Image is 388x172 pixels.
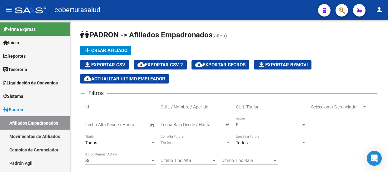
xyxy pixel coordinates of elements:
span: Reportes [3,53,26,60]
span: Exportar Bymovi [258,62,308,68]
span: Seleccionar Gerenciador [311,104,362,110]
span: Exportar GECROS [195,62,246,68]
span: Tesorería [3,66,27,73]
span: Ultimo Tipo Baja [221,158,272,163]
span: Si [85,158,89,163]
span: Padrón [3,106,23,113]
mat-icon: cloud_download [137,61,145,68]
span: PADRON -> Afiliados Empadronados [80,31,212,39]
mat-icon: menu [5,6,12,13]
input: Fecha fin [189,122,219,127]
input: Fecha inicio [161,122,183,127]
span: (alt+a) [212,33,227,39]
input: Fecha inicio [85,122,108,127]
mat-icon: add [84,46,91,54]
button: Crear Afiliado [80,46,131,55]
span: Inicio [3,39,19,46]
span: Todos [161,140,172,145]
h3: Filtros [85,89,107,98]
span: Liquidación de Convenios [3,79,58,86]
button: Exportar Bymovi [254,60,311,69]
span: Actualizar ultimo Empleador [84,76,165,82]
span: Sistema [3,93,23,100]
input: Fecha fin [113,122,144,127]
button: Actualizar ultimo Empleador [80,74,169,84]
span: Crear Afiliado [84,48,127,53]
span: - coberturasalud [49,3,100,17]
mat-icon: file_download [258,61,265,68]
button: Open calendar [149,122,155,128]
span: Exportar CSV [84,62,125,68]
span: Todos [236,140,248,145]
span: Si [236,122,239,127]
button: Exportar CSV [80,60,129,69]
button: Exportar GECROS [192,60,249,69]
mat-icon: file_download [84,61,91,68]
span: Ultimo Tipo Alta [161,158,211,163]
span: Todos [85,140,97,145]
button: Open calendar [224,122,231,128]
span: Firma Express [3,26,36,33]
mat-icon: cloud_download [195,61,203,68]
button: Exportar CSV 2 [134,60,187,69]
div: Open Intercom Messenger [367,151,382,166]
span: Exportar CSV 2 [137,62,183,68]
mat-icon: cloud_download [84,75,91,82]
mat-icon: person [376,6,383,13]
